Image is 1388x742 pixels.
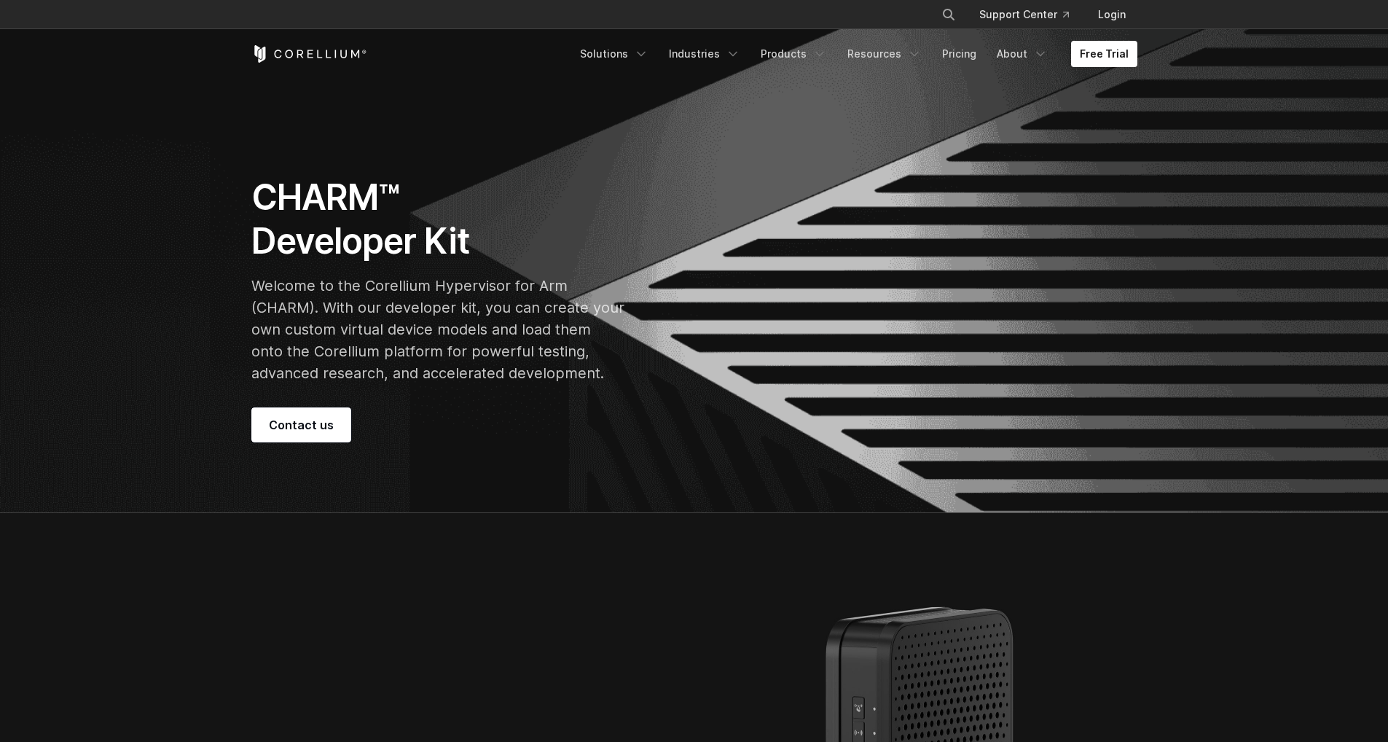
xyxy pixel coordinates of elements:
a: Resources [839,41,930,67]
h1: CHARM™ Developer Kit [251,176,624,263]
div: Navigation Menu [571,41,1137,67]
a: Corellium Home [251,45,367,63]
p: Welcome to the Corellium Hypervisor for Arm (CHARM). With our developer kit, you can create your ... [251,275,624,384]
a: Pricing [933,41,985,67]
a: Products [752,41,836,67]
div: Navigation Menu [924,1,1137,28]
a: Login [1086,1,1137,28]
a: Industries [660,41,749,67]
a: About [988,41,1056,67]
a: Solutions [571,41,657,67]
a: Free Trial [1071,41,1137,67]
a: Contact us [251,407,351,442]
span: Contact us [269,416,334,434]
a: Support Center [968,1,1081,28]
button: Search [936,1,962,28]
